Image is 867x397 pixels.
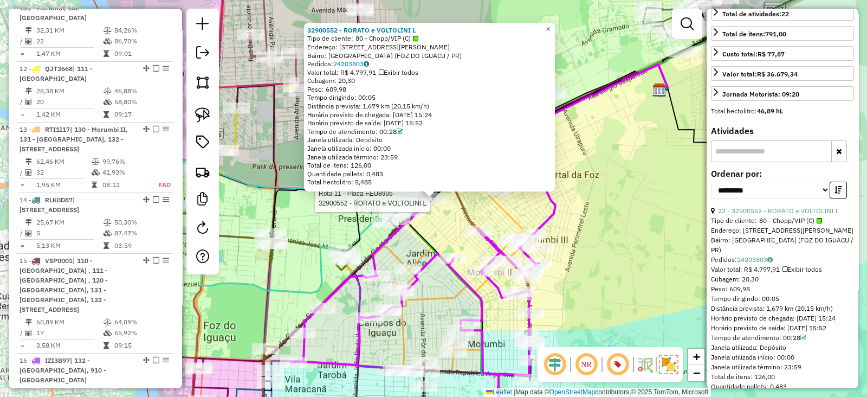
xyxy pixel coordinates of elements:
a: Exibir filtros [676,13,698,35]
td: 09:15 [114,340,169,351]
span: VSP0001 [45,257,73,265]
a: Zoom in [688,349,704,365]
span: Exibir todos [782,265,822,273]
a: Jornada Motorista: 09:20 [711,86,854,101]
i: % de utilização da cubagem [103,230,112,236]
td: 86,70% [114,36,169,47]
span: 14 - [20,196,79,214]
div: Tempo de atendimento: 00:28 [711,333,854,343]
em: Alterar sequência das rotas [143,65,150,72]
a: Nova sessão e pesquisa [192,13,213,37]
div: Horário previsto de saída: [DATE] 15:52 [711,323,854,333]
a: 24203803 [737,255,773,264]
td: 50,30% [114,217,169,228]
div: Total hectolitro: 5,485 [307,178,552,187]
img: Selecionar atividades - laço [195,107,210,123]
div: Pedidos: [711,255,854,265]
span: 80 - Chopp/VIP (C) [355,34,418,43]
i: Tempo total em rota [103,111,109,118]
span: | 110 - [GEOGRAPHIC_DATA] , 111 - [GEOGRAPHIC_DATA] , 120 - [GEOGRAPHIC_DATA], 131 - [GEOGRAPHIC_... [20,257,108,313]
span: QJT3668 [45,65,73,73]
img: Criar rota [195,164,210,180]
td: / [20,228,25,239]
span: | 111 - [GEOGRAPHIC_DATA] [20,65,93,82]
a: 24203803 [333,60,369,68]
div: Total de itens: [722,29,786,39]
div: Tempo de atendimento: 00:28 [307,127,552,136]
td: = [20,48,25,59]
em: Finalizar rota [153,65,159,72]
span: Cubagem: 20,30 [711,275,759,283]
td: = [20,180,25,190]
span: IZI3B97 [45,356,70,364]
div: Custo total: [722,49,785,59]
a: Reroteirizar Sessão [192,217,213,241]
label: Ordenar por: [711,167,854,180]
td: 46,88% [114,86,169,97]
div: Valor total: R$ 4.797,91 [711,265,854,274]
td: 1,95 KM [36,180,91,190]
span: 13 - [20,125,128,153]
td: = [20,240,25,251]
i: % de utilização do peso [103,27,112,34]
span: | [STREET_ADDRESS] [20,196,79,214]
span: 15 - [20,257,108,313]
div: Tempo dirigindo: 00:05 [307,94,552,103]
strong: R$ 36.679,34 [757,70,798,78]
td: 09:01 [114,48,169,59]
td: / [20,167,25,178]
div: Total de itens: 126,00 [307,161,552,170]
span: | 132 - [GEOGRAPHIC_DATA], 910 - [GEOGRAPHIC_DATA] [20,356,106,384]
span: 16 - [20,356,106,384]
div: Endereço: [STREET_ADDRESS][PERSON_NAME] [307,43,552,52]
i: Total de Atividades [25,230,32,236]
td: 5 [36,228,103,239]
div: Bairro: [GEOGRAPHIC_DATA] (FOZ DO IGUACU / PR) [711,235,854,255]
td: 1,42 KM [36,109,103,120]
a: 32900552 - RORATO e VOLTOLINI L [307,26,416,34]
td: 1,47 KM [36,48,103,59]
div: Tempo dirigindo: 00:05 [711,294,854,304]
div: Janela utilizada início: 00:00 [711,353,854,362]
td: / [20,36,25,47]
div: Jornada Motorista: 09:20 [722,89,799,99]
td: 5,13 KM [36,240,103,251]
div: Total de itens: 126,00 [711,372,854,382]
span: RTI1I17 [45,125,70,133]
i: Distância Total [25,27,32,34]
div: Distância prevista: 1,679 km (20,15 km/h) [711,304,854,313]
div: Janela utilizada término: 23:59 [307,153,552,162]
em: Finalizar rota [153,126,159,132]
span: Ocultar NR [573,351,599,377]
i: Observações [767,257,773,263]
div: Horário previsto de chegada: [DATE] 15:24 [711,313,854,323]
td: / [20,328,25,338]
i: % de utilização do peso [92,158,100,165]
td: = [20,109,25,120]
span: − [693,366,700,380]
i: Total de Atividades [25,38,32,44]
em: Finalizar rota [153,357,159,363]
div: Endereço: [STREET_ADDRESS][PERSON_NAME] [711,226,854,235]
div: Horário previsto de saída: [DATE] 15:52 [307,119,552,127]
div: Bairro: [GEOGRAPHIC_DATA] (FOZ DO IGUACU / PR) [307,52,552,60]
td: 41,93% [102,167,147,178]
span: Ocultar deslocamento [542,351,568,377]
div: Janela utilizada término: 23:59 [711,362,854,372]
em: Opções [163,126,169,132]
td: 62,46 KM [36,156,91,167]
i: Total de Atividades [25,330,32,336]
a: Valor total:R$ 36.679,34 [711,66,854,81]
i: Tempo total em rota [92,182,97,188]
td: 08:12 [102,180,147,190]
div: Horário previsto de chegada: [DATE] 15:24 [307,111,552,119]
div: Janela utilizada início: 00:00 [307,144,552,153]
a: Total de itens:791,00 [711,26,854,41]
em: Opções [163,357,169,363]
div: Map data © contributors,© 2025 TomTom, Microsoft [483,388,711,397]
a: Criar rota [191,160,215,184]
i: Distância Total [25,319,32,325]
td: 3,58 KM [36,340,103,351]
span: Cubagem: 20,30 [307,76,355,85]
